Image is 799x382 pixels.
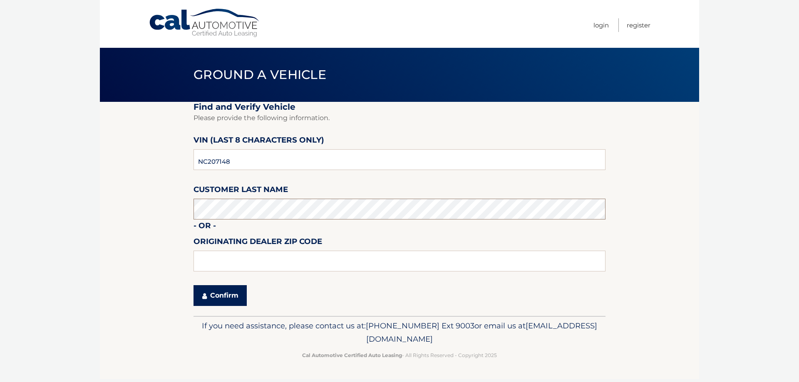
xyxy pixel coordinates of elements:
p: If you need assistance, please contact us at: or email us at [199,319,600,346]
a: Cal Automotive [149,8,261,38]
span: Ground a Vehicle [194,67,326,82]
p: Please provide the following information. [194,112,605,124]
button: Confirm [194,285,247,306]
span: [PHONE_NUMBER] Ext 9003 [366,321,474,330]
a: Login [593,18,609,32]
label: VIN (last 8 characters only) [194,134,324,149]
label: Customer Last Name [194,183,288,199]
p: - All Rights Reserved - Copyright 2025 [199,351,600,360]
label: - or - [194,219,216,235]
strong: Cal Automotive Certified Auto Leasing [302,352,402,358]
h2: Find and Verify Vehicle [194,102,605,112]
label: Originating Dealer Zip Code [194,235,322,251]
a: Register [627,18,650,32]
